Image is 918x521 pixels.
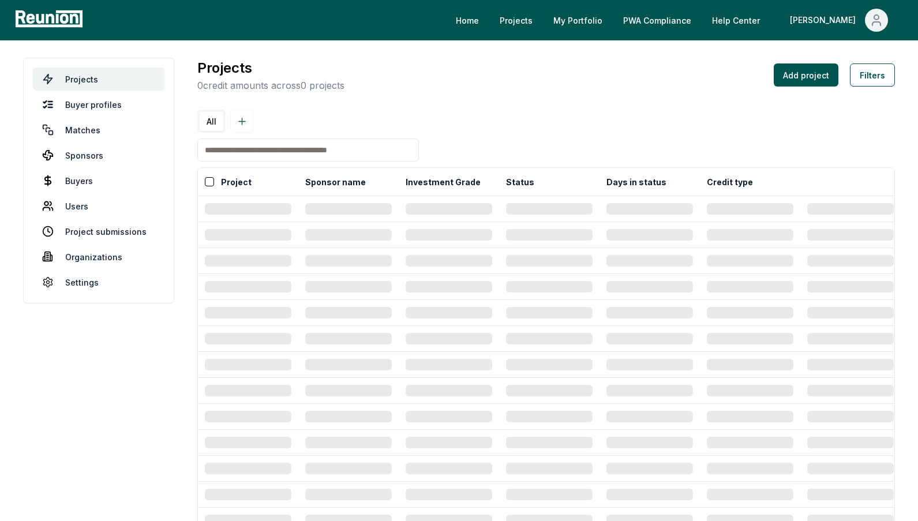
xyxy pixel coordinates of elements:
[705,170,755,193] button: Credit type
[774,63,838,87] button: Add project
[703,9,769,32] a: Help Center
[614,9,700,32] a: PWA Compliance
[200,112,223,131] button: All
[504,170,537,193] button: Status
[33,144,164,167] a: Sponsors
[219,170,254,193] button: Project
[33,93,164,116] a: Buyer profiles
[303,170,368,193] button: Sponsor name
[403,170,483,193] button: Investment Grade
[33,220,164,243] a: Project submissions
[33,68,164,91] a: Projects
[197,78,344,92] p: 0 credit amounts across 0 projects
[33,169,164,192] a: Buyers
[604,170,669,193] button: Days in status
[781,9,897,32] button: [PERSON_NAME]
[33,245,164,268] a: Organizations
[33,271,164,294] a: Settings
[850,63,895,87] button: Filters
[197,58,344,78] h3: Projects
[490,9,542,32] a: Projects
[33,118,164,141] a: Matches
[544,9,612,32] a: My Portfolio
[790,9,860,32] div: [PERSON_NAME]
[447,9,488,32] a: Home
[447,9,906,32] nav: Main
[33,194,164,218] a: Users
